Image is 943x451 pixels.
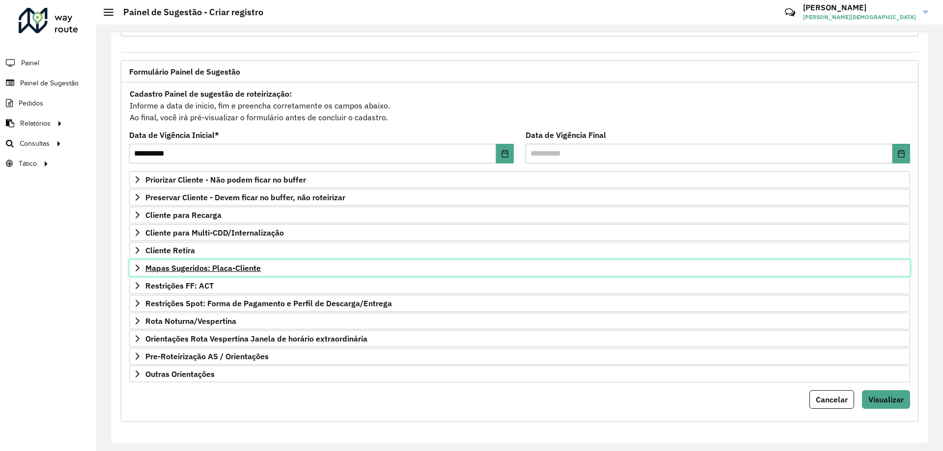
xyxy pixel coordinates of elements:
[129,87,910,124] div: Informe a data de inicio, fim e preencha corretamente os campos abaixo. Ao final, você irá pré-vi...
[803,13,916,22] span: [PERSON_NAME][DEMOGRAPHIC_DATA]
[496,144,514,163] button: Choose Date
[892,144,910,163] button: Choose Date
[145,299,392,307] span: Restrições Spot: Forma de Pagamento e Perfil de Descarga/Entrega
[145,229,284,237] span: Cliente para Multi-CDD/Internalização
[526,129,606,141] label: Data de Vigência Final
[129,366,910,382] a: Outras Orientações
[129,330,910,347] a: Orientações Rota Vespertina Janela de horário extraordinária
[19,98,43,108] span: Pedidos
[20,118,51,129] span: Relatórios
[145,211,222,219] span: Cliente para Recarga
[816,395,848,404] span: Cancelar
[803,3,916,12] h3: [PERSON_NAME]
[21,58,39,68] span: Painel
[862,390,910,409] button: Visualizar
[20,138,50,149] span: Consultas
[129,313,910,329] a: Rota Noturna/Vespertina
[129,207,910,223] a: Cliente para Recarga
[129,129,219,141] label: Data de Vigência Inicial
[129,260,910,276] a: Mapas Sugeridos: Placa-Cliente
[868,395,904,404] span: Visualizar
[129,348,910,365] a: Pre-Roteirização AS / Orientações
[145,317,236,325] span: Rota Noturna/Vespertina
[145,370,215,378] span: Outras Orientações
[145,193,345,201] span: Preservar Cliente - Devem ficar no buffer, não roteirizar
[113,7,263,18] h2: Painel de Sugestão - Criar registro
[129,242,910,259] a: Cliente Retira
[20,78,79,88] span: Painel de Sugestão
[129,224,910,241] a: Cliente para Multi-CDD/Internalização
[129,295,910,312] a: Restrições Spot: Forma de Pagamento e Perfil de Descarga/Entrega
[129,68,240,76] span: Formulário Painel de Sugestão
[129,171,910,188] a: Priorizar Cliente - Não podem ficar no buffer
[779,2,801,23] a: Contato Rápido
[145,282,214,290] span: Restrições FF: ACT
[809,390,854,409] button: Cancelar
[145,176,306,184] span: Priorizar Cliente - Não podem ficar no buffer
[19,159,37,169] span: Tático
[129,189,910,206] a: Preservar Cliente - Devem ficar no buffer, não roteirizar
[145,246,195,254] span: Cliente Retira
[145,264,261,272] span: Mapas Sugeridos: Placa-Cliente
[145,335,367,343] span: Orientações Rota Vespertina Janela de horário extraordinária
[129,277,910,294] a: Restrições FF: ACT
[130,89,292,99] strong: Cadastro Painel de sugestão de roteirização:
[145,352,269,360] span: Pre-Roteirização AS / Orientações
